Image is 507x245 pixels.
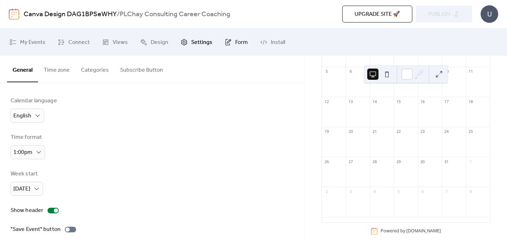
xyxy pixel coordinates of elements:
div: 5 [324,69,329,74]
div: 15 [396,99,401,104]
button: General [7,56,38,82]
div: 6 [420,189,425,194]
span: Upgrade site 🚀 [355,10,400,19]
div: 19 [324,129,329,134]
a: Settings [175,31,218,53]
div: Show header [11,206,43,215]
div: Week start [11,170,42,178]
div: 29 [396,159,401,164]
div: 20 [348,129,353,134]
div: 22 [396,129,401,134]
div: 14 [372,99,377,104]
div: 5 [396,189,401,194]
div: 8 [468,189,473,194]
span: My Events [20,37,45,48]
button: Upgrade site 🚀 [342,6,412,22]
img: logo [9,8,19,20]
span: [DATE] [13,183,30,194]
span: Views [113,37,128,48]
div: 27 [348,159,353,164]
span: Connect [68,37,90,48]
span: 1:00pm [13,147,32,158]
div: 2 [324,189,329,194]
div: 21 [372,129,377,134]
span: English [13,110,31,121]
div: 23 [420,129,425,134]
div: 16 [420,99,425,104]
div: 30 [420,159,425,164]
span: Install [271,37,285,48]
a: Install [255,31,290,53]
div: 31 [444,159,449,164]
div: 18 [468,99,473,104]
button: Subscribe Button [114,56,169,82]
a: [DOMAIN_NAME] [406,228,441,234]
div: 28 [372,159,377,164]
div: 4 [372,189,377,194]
span: Settings [191,37,212,48]
a: Connect [52,31,95,53]
div: 3 [348,189,353,194]
div: Powered by [381,228,441,234]
button: Categories [75,56,114,82]
div: "Save Event" button [11,225,61,234]
a: Design [135,31,174,53]
div: U [481,5,498,23]
div: 1 [468,159,473,164]
button: Time zone [38,56,75,82]
span: Design [151,37,168,48]
a: Canva Design DAG1BPSeWHY [24,8,117,21]
div: 6 [348,69,353,74]
div: Time format [11,133,44,142]
div: 7 [444,189,449,194]
div: 11 [468,69,473,74]
b: / [117,8,120,21]
b: PLChay Consulting Career Coaching [120,8,230,21]
div: 12 [324,99,329,104]
div: 25 [468,129,473,134]
div: 24 [444,129,449,134]
a: Form [219,31,253,53]
div: 17 [444,99,449,104]
div: Calendar language [11,97,57,105]
span: Form [235,37,248,48]
a: Views [97,31,133,53]
div: 26 [324,159,329,164]
div: 13 [348,99,353,104]
a: My Events [4,31,51,53]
